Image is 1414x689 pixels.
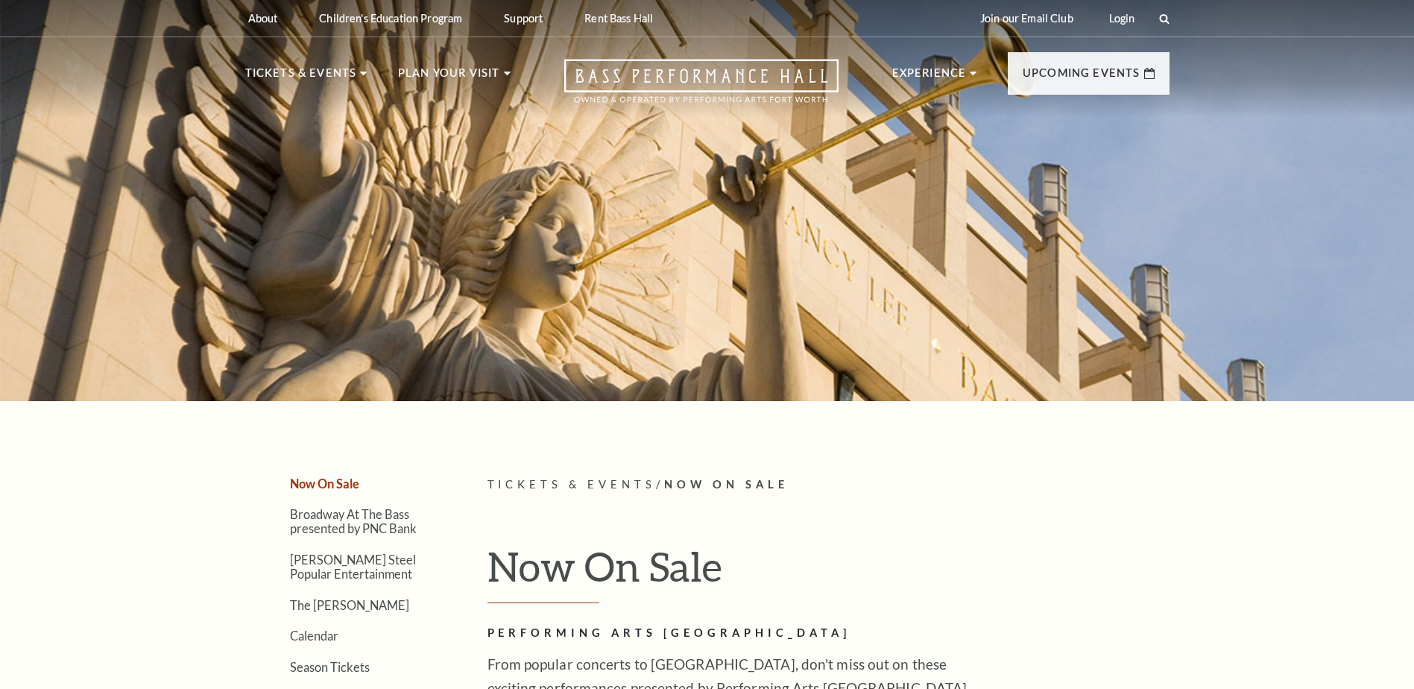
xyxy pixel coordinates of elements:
[319,12,462,25] p: Children's Education Program
[584,12,653,25] p: Rent Bass Hall
[892,64,967,91] p: Experience
[504,12,543,25] p: Support
[487,478,657,491] span: Tickets & Events
[487,624,972,643] h2: Performing Arts [GEOGRAPHIC_DATA]
[248,12,278,25] p: About
[487,476,1170,494] p: /
[1023,64,1140,91] p: Upcoming Events
[664,478,789,491] span: Now On Sale
[245,64,357,91] p: Tickets & Events
[487,542,1170,603] h1: Now On Sale
[290,598,409,612] a: The [PERSON_NAME]
[290,629,338,643] a: Calendar
[398,64,500,91] p: Plan Your Visit
[290,476,359,491] a: Now On Sale
[290,660,370,674] a: Season Tickets
[290,507,417,535] a: Broadway At The Bass presented by PNC Bank
[290,553,416,581] a: [PERSON_NAME] Steel Popular Entertainment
